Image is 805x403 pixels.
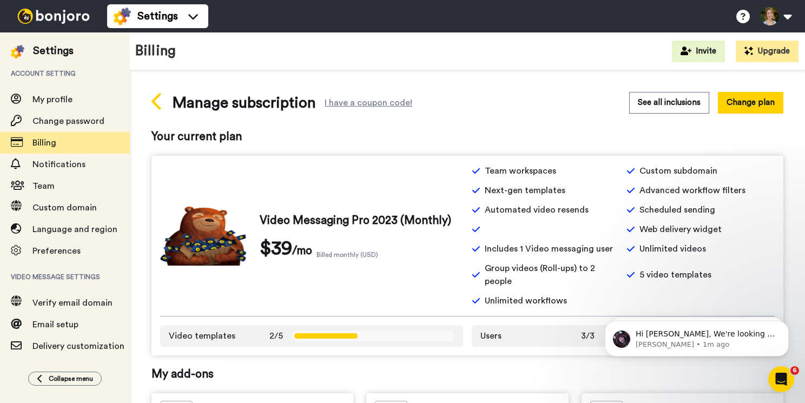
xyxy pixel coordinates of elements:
span: Users [480,329,502,342]
span: Your current plan [151,129,783,145]
img: settings-colored.svg [11,45,24,58]
span: Language and region [32,225,117,234]
div: Settings [33,43,74,58]
span: 2/5 [269,329,283,342]
img: vm-pro.png [160,206,247,266]
span: Manage subscription [172,92,316,114]
iframe: Intercom live chat [768,366,794,392]
button: Collapse menu [28,372,102,386]
span: Change password [32,117,104,125]
span: Video Messaging Pro 2023 (Monthly) [260,213,451,229]
span: My add-ons [151,366,783,382]
span: Billing [32,138,56,147]
span: Email setup [32,320,78,329]
span: 3/3 [581,329,595,342]
iframe: Intercom notifications message [589,298,805,374]
img: bj-logo-header-white.svg [13,9,94,24]
button: Change plan [718,92,783,113]
span: Delivery customization [32,342,124,351]
h1: Billing [135,43,176,59]
button: Upgrade [736,41,799,62]
span: Includes 1 Video messaging user [485,242,613,255]
span: 6 [790,366,799,375]
span: Video templates [169,329,235,342]
span: Settings [137,9,178,24]
span: Custom subdomain [639,164,717,177]
span: Notifications [32,160,85,169]
span: Unlimited workflows [485,294,567,307]
span: Team [32,182,55,190]
span: My profile [32,95,72,104]
span: Team workspaces [485,164,556,177]
span: Advanced workflow filters [639,184,745,197]
span: Group videos (Roll-ups) to 2 people [485,262,620,288]
img: settings-colored.svg [114,8,131,25]
span: Collapse menu [49,374,93,383]
span: Verify email domain [32,299,113,307]
span: Billed monthly (USD) [316,250,378,259]
span: 5 video templates [639,268,711,281]
div: I have a coupon code! [325,100,412,106]
span: $39 [260,237,292,259]
span: Unlimited videos [639,242,706,255]
span: Scheduled sending [639,203,715,216]
span: Preferences [32,247,81,255]
span: Automated video resends [485,203,589,216]
button: See all inclusions [629,92,709,113]
button: Invite [672,41,725,62]
span: Web delivery widget [639,223,722,236]
span: Custom domain [32,203,97,212]
span: /mo [292,243,312,259]
span: Next-gen templates [485,184,565,197]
